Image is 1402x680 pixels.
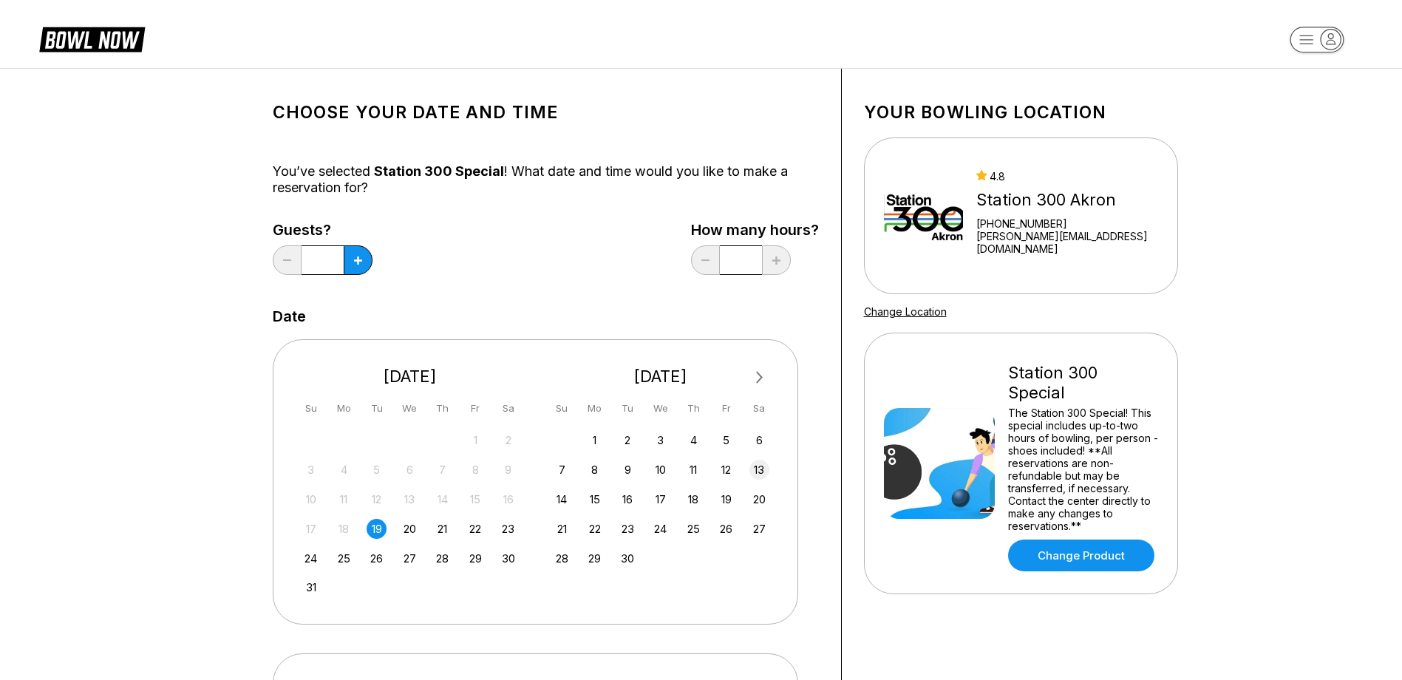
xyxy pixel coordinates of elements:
div: Choose Saturday, August 30th, 2025 [498,548,518,568]
div: Not available Wednesday, August 13th, 2025 [400,489,420,509]
div: Choose Wednesday, August 27th, 2025 [400,548,420,568]
div: month 2025-09 [550,429,772,568]
a: Change Product [1008,540,1154,571]
div: Not available Thursday, August 7th, 2025 [432,460,452,480]
div: Choose Monday, September 15th, 2025 [585,489,605,509]
img: Station 300 Special [884,408,995,519]
div: Sa [749,398,769,418]
div: Choose Friday, September 26th, 2025 [716,519,736,539]
div: Not available Tuesday, August 5th, 2025 [367,460,387,480]
div: [PHONE_NUMBER] [976,217,1158,230]
a: [PERSON_NAME][EMAIL_ADDRESS][DOMAIN_NAME] [976,230,1158,255]
div: Not available Monday, August 18th, 2025 [334,519,354,539]
div: Choose Wednesday, August 20th, 2025 [400,519,420,539]
div: Mo [334,398,354,418]
div: Choose Wednesday, September 3rd, 2025 [650,430,670,450]
div: Choose Saturday, September 20th, 2025 [749,489,769,509]
div: Fr [716,398,736,418]
div: Choose Sunday, September 7th, 2025 [552,460,572,480]
div: Not available Saturday, August 9th, 2025 [498,460,518,480]
div: Not available Monday, August 4th, 2025 [334,460,354,480]
div: Choose Thursday, September 25th, 2025 [684,519,704,539]
div: Choose Thursday, August 21st, 2025 [432,519,452,539]
div: Not available Sunday, August 17th, 2025 [301,519,321,539]
label: How many hours? [691,222,819,238]
div: Choose Sunday, September 21st, 2025 [552,519,572,539]
div: Choose Friday, September 19th, 2025 [716,489,736,509]
div: Not available Wednesday, August 6th, 2025 [400,460,420,480]
div: Fr [466,398,486,418]
div: Choose Tuesday, August 26th, 2025 [367,548,387,568]
div: Choose Friday, September 12th, 2025 [716,460,736,480]
div: The Station 300 Special! This special includes up-to-two hours of bowling, per person - shoes inc... [1008,407,1158,532]
div: Not available Friday, August 8th, 2025 [466,460,486,480]
div: Choose Wednesday, September 10th, 2025 [650,460,670,480]
div: Choose Wednesday, September 17th, 2025 [650,489,670,509]
div: Station 300 Special [1008,363,1158,403]
div: You’ve selected ! What date and time would you like to make a reservation for? [273,163,819,196]
div: Not available Friday, August 15th, 2025 [466,489,486,509]
div: Choose Tuesday, September 9th, 2025 [618,460,638,480]
div: Choose Tuesday, September 30th, 2025 [618,548,638,568]
div: Choose Thursday, September 18th, 2025 [684,489,704,509]
div: Choose Monday, September 8th, 2025 [585,460,605,480]
div: Su [552,398,572,418]
div: Choose Friday, August 22nd, 2025 [466,519,486,539]
div: Tu [367,398,387,418]
label: Guests? [273,222,372,238]
div: Not available Monday, August 11th, 2025 [334,489,354,509]
div: Not available Friday, August 1st, 2025 [466,430,486,450]
div: Choose Thursday, September 11th, 2025 [684,460,704,480]
div: Choose Friday, August 29th, 2025 [466,548,486,568]
div: Choose Friday, September 5th, 2025 [716,430,736,450]
div: Not available Sunday, August 3rd, 2025 [301,460,321,480]
label: Date [273,308,306,324]
div: Choose Saturday, September 27th, 2025 [749,519,769,539]
div: Choose Tuesday, September 16th, 2025 [618,489,638,509]
div: Not available Saturday, August 2nd, 2025 [498,430,518,450]
div: Not available Saturday, August 16th, 2025 [498,489,518,509]
img: Station 300 Akron [884,160,963,271]
div: We [400,398,420,418]
div: Choose Tuesday, September 2nd, 2025 [618,430,638,450]
div: Sa [498,398,518,418]
div: Station 300 Akron [976,190,1158,210]
div: Choose Monday, September 22nd, 2025 [585,519,605,539]
div: Choose Sunday, August 31st, 2025 [301,577,321,597]
div: We [650,398,670,418]
button: Next Month [748,366,772,390]
div: Choose Monday, August 25th, 2025 [334,548,354,568]
div: Choose Sunday, September 14th, 2025 [552,489,572,509]
span: Station 300 Special [374,163,504,179]
div: Choose Saturday, August 23rd, 2025 [498,519,518,539]
div: Choose Thursday, August 28th, 2025 [432,548,452,568]
h1: Your bowling location [864,102,1178,123]
div: Su [301,398,321,418]
div: Choose Saturday, September 13th, 2025 [749,460,769,480]
div: Choose Thursday, September 4th, 2025 [684,430,704,450]
div: Th [684,398,704,418]
div: Th [432,398,452,418]
div: 4.8 [976,170,1158,183]
div: Choose Wednesday, September 24th, 2025 [650,519,670,539]
div: Choose Monday, September 29th, 2025 [585,548,605,568]
div: Not available Tuesday, August 12th, 2025 [367,489,387,509]
div: Mo [585,398,605,418]
div: Choose Sunday, August 24th, 2025 [301,548,321,568]
div: [DATE] [296,367,525,387]
div: Choose Tuesday, September 23rd, 2025 [618,519,638,539]
div: Choose Saturday, September 6th, 2025 [749,430,769,450]
div: Not available Sunday, August 10th, 2025 [301,489,321,509]
div: Not available Thursday, August 14th, 2025 [432,489,452,509]
div: Choose Sunday, September 28th, 2025 [552,548,572,568]
div: [DATE] [546,367,775,387]
div: Tu [618,398,638,418]
div: Choose Monday, September 1st, 2025 [585,430,605,450]
div: month 2025-08 [299,429,521,598]
a: Change Location [864,305,947,318]
h1: Choose your Date and time [273,102,819,123]
div: Choose Tuesday, August 19th, 2025 [367,519,387,539]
